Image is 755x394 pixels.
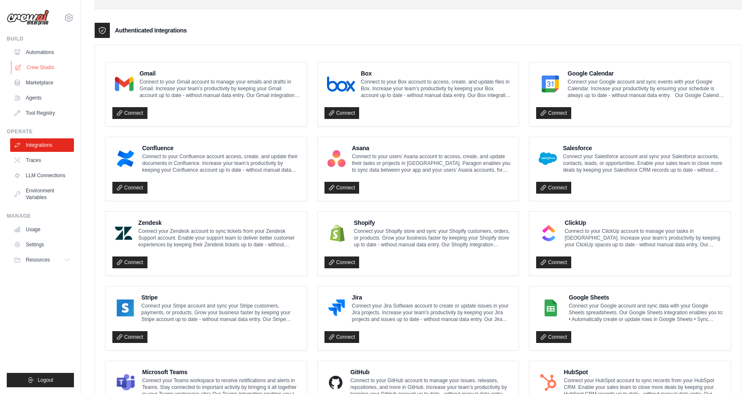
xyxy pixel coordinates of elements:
a: Environment Variables [10,184,74,204]
a: Connect [324,331,360,343]
p: Connect your Salesforce account and sync your Salesforce accounts, contacts, leads, or opportunit... [563,153,724,173]
h4: Confluence [142,144,300,152]
img: Asana Logo [327,150,346,167]
img: Google Calendar Logo [539,76,561,92]
p: Connect to your Gmail account to manage your emails and drafts in Gmail. Increase your team’s pro... [139,78,300,99]
img: Zendesk Logo [115,225,132,242]
a: Connect [112,256,147,268]
a: Connect [324,107,360,119]
p: Connect your Stripe account and sync your Stripe customers, payments, or products. Grow your busi... [142,302,300,323]
a: Connect [112,107,147,119]
h4: HubSpot [564,368,724,376]
img: Salesforce Logo [539,150,557,167]
a: LLM Connections [10,169,74,182]
img: HubSpot Logo [539,374,558,391]
h4: Zendesk [138,219,300,227]
p: Connect your Jira Software account to create or update issues in your Jira projects. Increase you... [352,302,512,323]
a: Usage [10,223,74,236]
p: Connect your Google account and sync data with your Google Sheets spreadsheets. Our Google Sheets... [569,302,724,323]
div: Manage [7,213,74,219]
h4: Asana [352,144,512,152]
a: Agents [10,91,74,105]
p: Connect your Google account and sync events with your Google Calendar. Increase your productivity... [568,78,724,99]
h4: ClickUp [565,219,724,227]
a: Connect [112,331,147,343]
a: Traces [10,154,74,167]
button: Resources [10,253,74,267]
a: Integrations [10,138,74,152]
h4: Salesforce [563,144,724,152]
img: Box Logo [327,76,355,92]
h4: Shopify [354,219,512,227]
a: Automations [10,46,74,59]
img: Microsoft Teams Logo [115,374,136,391]
div: Operate [7,128,74,135]
h4: Box [361,69,512,78]
img: Google Sheets Logo [539,300,563,316]
h4: Microsoft Teams [142,368,300,376]
h4: GitHub [350,368,512,376]
img: GitHub Logo [327,374,345,391]
img: Stripe Logo [115,300,136,316]
img: Gmail Logo [115,76,134,92]
a: Connect [112,182,147,194]
h4: Google Sheets [569,293,724,302]
span: Resources [26,256,50,263]
h4: Jira [352,293,512,302]
p: Connect to your ClickUp account to manage your tasks in [GEOGRAPHIC_DATA]. Increase your team’s p... [565,228,724,248]
img: Jira Logo [327,300,346,316]
button: Logout [7,373,74,387]
a: Connect [536,182,571,194]
p: Connect to your Confluence account access, create, and update their documents in Confluence. Incr... [142,153,300,173]
a: Marketplace [10,76,74,89]
a: Connect [536,331,571,343]
img: Logo [7,10,49,26]
img: Shopify Logo [327,225,348,242]
h4: Stripe [142,293,300,302]
div: Build [7,35,74,42]
p: Connect to your Box account to access, create, and update files in Box. Increase your team’s prod... [361,78,512,99]
h4: Gmail [139,69,300,78]
a: Connect [536,256,571,268]
h4: Google Calendar [568,69,724,78]
img: Confluence Logo [115,150,136,167]
h3: Authenticated Integrations [115,26,187,35]
a: Settings [10,238,74,251]
span: Logout [38,377,53,383]
a: Connect [324,182,360,194]
p: Connect your Zendesk account to sync tickets from your Zendesk Support account. Enable your suppo... [138,228,300,248]
a: Connect [324,256,360,268]
p: Connect to your users’ Asana account to access, create, and update their tasks or projects in [GE... [352,153,512,173]
img: ClickUp Logo [539,225,559,242]
a: Connect [536,107,571,119]
a: Crew Studio [11,61,75,74]
p: Connect your Shopify store and sync your Shopify customers, orders, or products. Grow your busine... [354,228,512,248]
a: Tool Registry [10,106,74,120]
